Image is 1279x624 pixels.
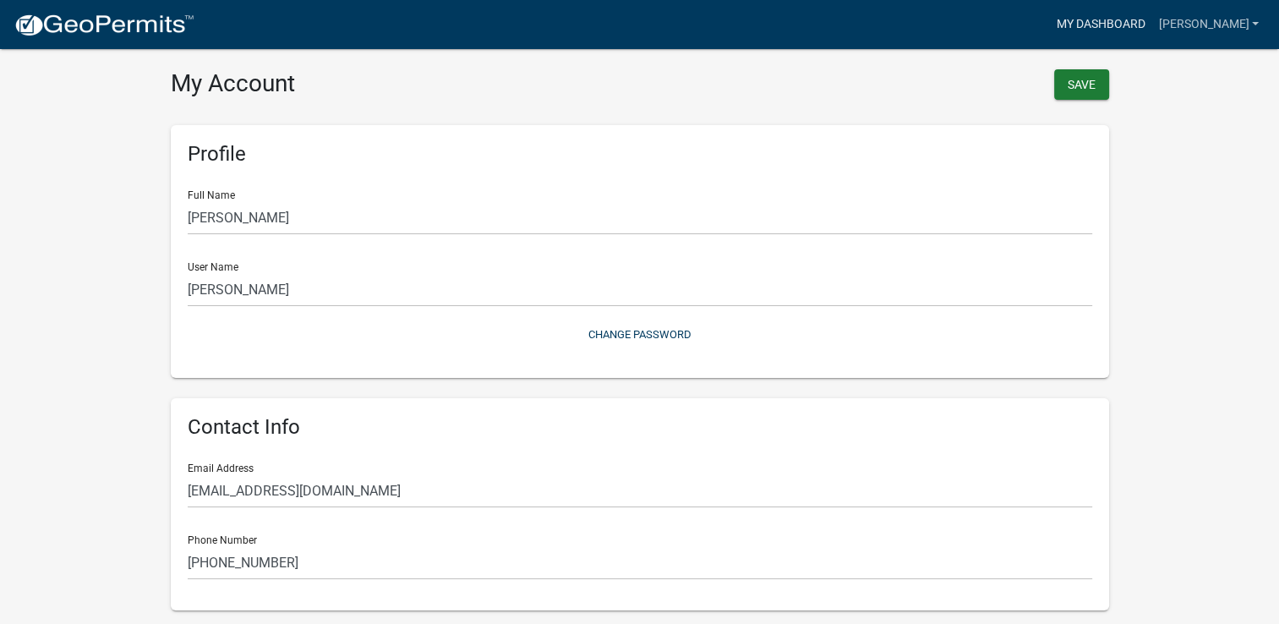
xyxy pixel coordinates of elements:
[188,320,1092,348] button: Change Password
[171,69,627,98] h3: My Account
[1151,8,1265,41] a: [PERSON_NAME]
[188,415,1092,440] h6: Contact Info
[1054,69,1109,100] button: Save
[1049,8,1151,41] a: My Dashboard
[188,142,1092,167] h6: Profile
